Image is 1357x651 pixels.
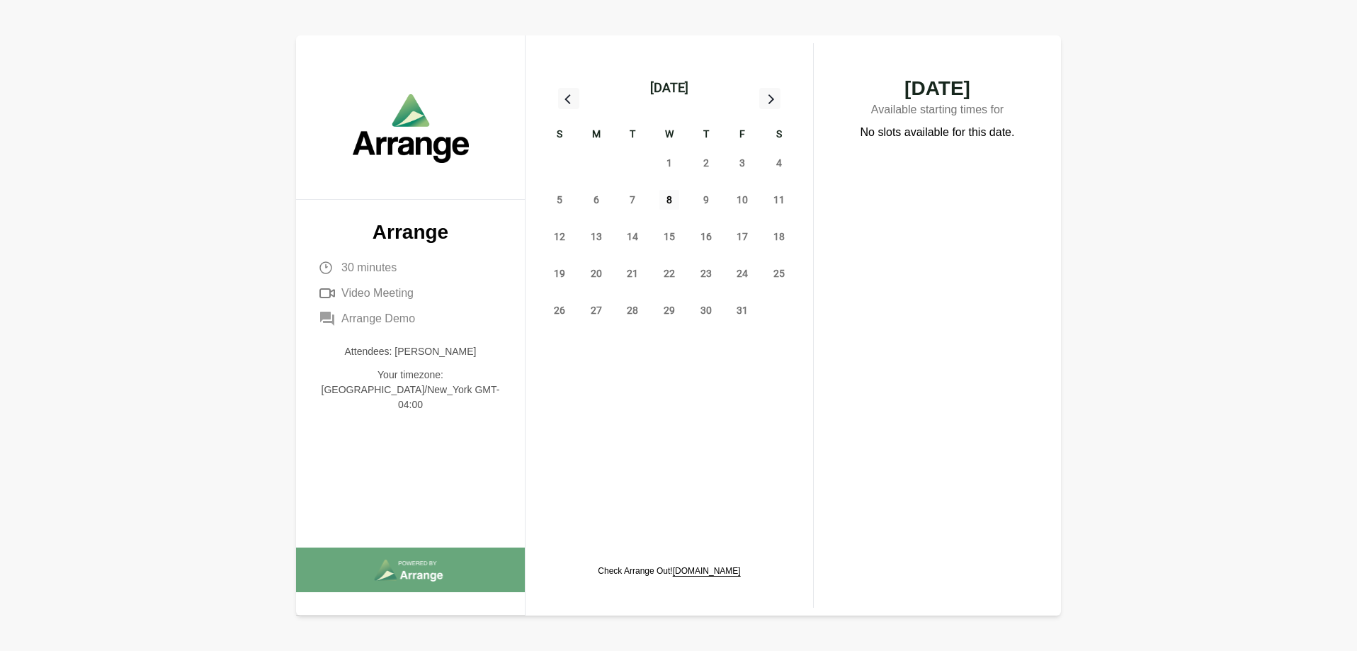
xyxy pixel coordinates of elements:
span: Wednesday, October 29, 2025 [659,300,679,320]
span: Arrange Demo [341,310,415,327]
span: Wednesday, October 8, 2025 [659,190,679,210]
div: M [578,126,615,145]
span: Tuesday, October 28, 2025 [623,300,642,320]
div: S [541,126,578,145]
span: Monday, October 13, 2025 [586,227,606,247]
div: S [761,126,797,145]
span: Friday, October 3, 2025 [732,153,752,173]
p: Your timezone: [GEOGRAPHIC_DATA]/New_York GMT-04:00 [319,368,502,412]
div: F [725,126,761,145]
p: No slots available for this date. [861,124,1015,141]
span: Saturday, October 25, 2025 [769,264,789,283]
span: Video Meeting [341,285,414,302]
span: Friday, October 24, 2025 [732,264,752,283]
div: T [688,126,725,145]
span: Saturday, October 18, 2025 [769,227,789,247]
span: Tuesday, October 21, 2025 [623,264,642,283]
span: Wednesday, October 22, 2025 [659,264,679,283]
span: Friday, October 17, 2025 [732,227,752,247]
p: Attendees: [PERSON_NAME] [319,344,502,359]
span: Monday, October 27, 2025 [586,300,606,320]
span: Monday, October 6, 2025 [586,190,606,210]
span: Tuesday, October 14, 2025 [623,227,642,247]
span: Sunday, October 12, 2025 [550,227,569,247]
span: Friday, October 10, 2025 [732,190,752,210]
span: Thursday, October 2, 2025 [696,153,716,173]
span: Thursday, October 30, 2025 [696,300,716,320]
span: Monday, October 20, 2025 [586,264,606,283]
p: Available starting times for [842,98,1033,124]
span: Wednesday, October 15, 2025 [659,227,679,247]
span: Thursday, October 23, 2025 [696,264,716,283]
span: Thursday, October 16, 2025 [696,227,716,247]
span: Tuesday, October 7, 2025 [623,190,642,210]
span: 30 minutes [341,259,397,276]
div: [DATE] [650,78,688,98]
span: Wednesday, October 1, 2025 [659,153,679,173]
span: Sunday, October 19, 2025 [550,264,569,283]
a: [DOMAIN_NAME] [673,566,741,576]
span: Saturday, October 11, 2025 [769,190,789,210]
span: Sunday, October 26, 2025 [550,300,569,320]
span: Friday, October 31, 2025 [732,300,752,320]
span: Thursday, October 9, 2025 [696,190,716,210]
p: Check Arrange Out! [598,565,740,577]
div: W [651,126,688,145]
span: Saturday, October 4, 2025 [769,153,789,173]
p: Arrange [319,222,502,242]
span: [DATE] [842,79,1033,98]
span: Sunday, October 5, 2025 [550,190,569,210]
div: T [614,126,651,145]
